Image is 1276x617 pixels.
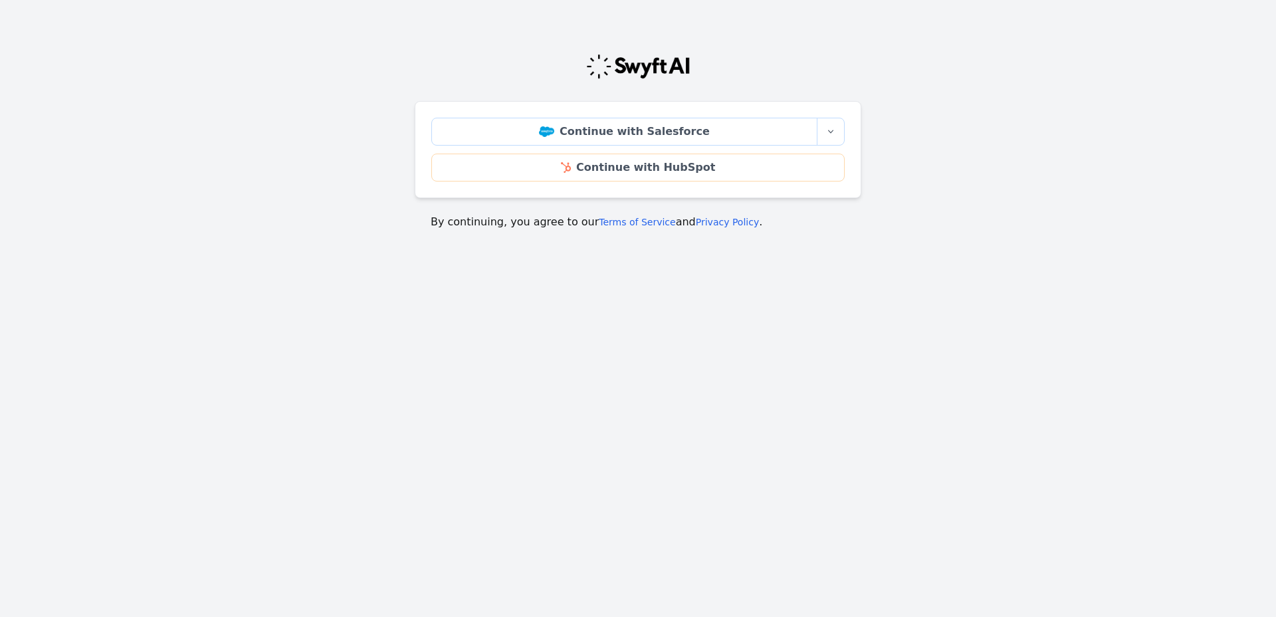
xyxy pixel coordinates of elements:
[431,214,845,230] p: By continuing, you agree to our and .
[431,154,845,182] a: Continue with HubSpot
[599,217,675,227] a: Terms of Service
[585,53,691,80] img: Swyft Logo
[539,126,554,137] img: Salesforce
[696,217,759,227] a: Privacy Policy
[561,162,571,173] img: HubSpot
[431,118,817,146] a: Continue with Salesforce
